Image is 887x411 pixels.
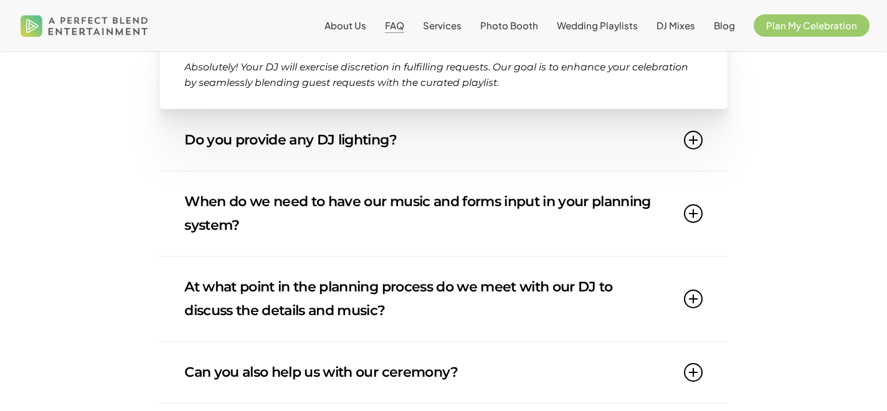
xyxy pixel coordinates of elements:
a: Can you also help us with our ceremony? [184,342,702,403]
span: Photo Booth [480,19,538,31]
a: Blog [714,21,735,31]
a: DJ Mixes [657,21,695,31]
a: Do you provide any DJ lighting? [184,110,702,171]
span: FAQ [385,19,404,31]
a: Photo Booth [480,21,538,31]
span: Wedding Playlists [557,19,638,31]
a: FAQ [385,21,404,31]
span: Blog [714,19,735,31]
span: DJ Mixes [657,19,695,31]
a: About Us [325,21,366,31]
span: About Us [325,19,366,31]
span: Plan My Celebration [766,19,857,31]
span: Absolutely! Your DJ will exercise discretion in fulfilling requests. Our goal is to enhance your ... [184,61,688,88]
span: Services [423,19,462,31]
a: Wedding Playlists [557,21,638,31]
a: When do we need to have our music and forms input in your planning system? [184,171,702,256]
a: Plan My Celebration [754,21,870,31]
a: Services [423,21,462,31]
img: A Perfect Blend Entertainment [17,5,151,46]
a: At what point in the planning process do we meet with our DJ to discuss the details and music? [184,257,702,341]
